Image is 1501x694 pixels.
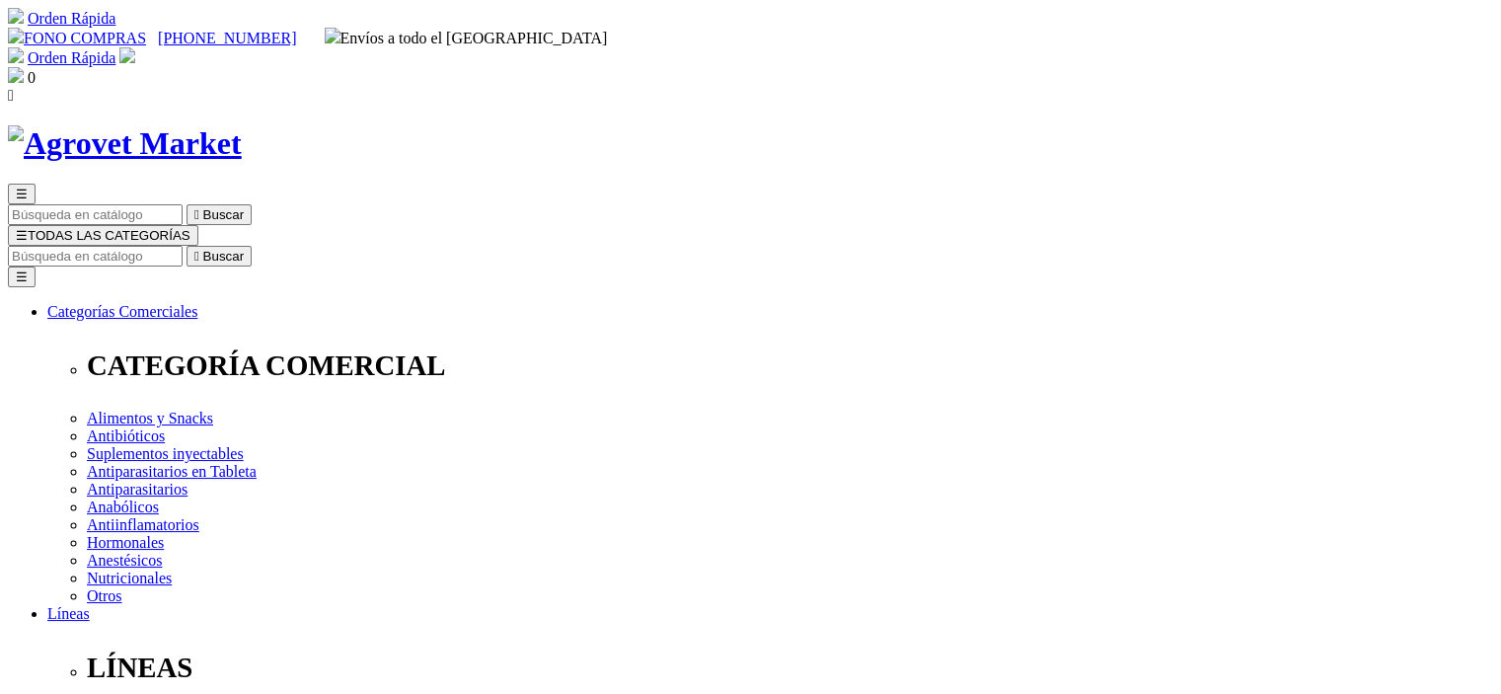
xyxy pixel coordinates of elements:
[28,10,115,27] a: Orden Rápida
[8,8,24,24] img: shopping-cart.svg
[8,267,36,287] button: ☰
[28,49,115,66] a: Orden Rápida
[10,477,340,684] iframe: Brevo live chat
[203,207,244,222] span: Buscar
[16,187,28,201] span: ☰
[194,207,199,222] i: 
[8,87,14,104] i: 
[119,49,135,66] a: Acceda a su cuenta de cliente
[8,28,24,43] img: phone.svg
[8,67,24,83] img: shopping-bag.svg
[16,228,28,243] span: ☰
[87,463,257,480] a: Antiparasitarios en Tableta
[28,69,36,86] span: 0
[8,125,242,162] img: Agrovet Market
[87,410,213,426] a: Alimentos y Snacks
[87,652,1493,684] p: LÍNEAS
[325,28,340,43] img: delivery-truck.svg
[325,30,608,46] span: Envíos a todo el [GEOGRAPHIC_DATA]
[158,30,296,46] a: [PHONE_NUMBER]
[119,47,135,63] img: user.svg
[87,445,244,462] a: Suplementos inyectables
[8,204,183,225] input: Buscar
[8,47,24,63] img: shopping-cart.svg
[203,249,244,264] span: Buscar
[8,225,198,246] button: ☰TODAS LAS CATEGORÍAS
[47,303,197,320] a: Categorías Comerciales
[8,30,146,46] a: FONO COMPRAS
[187,246,252,267] button:  Buscar
[87,427,165,444] a: Antibióticos
[194,249,199,264] i: 
[8,184,36,204] button: ☰
[187,204,252,225] button:  Buscar
[87,349,1493,382] p: CATEGORÍA COMERCIAL
[8,246,183,267] input: Buscar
